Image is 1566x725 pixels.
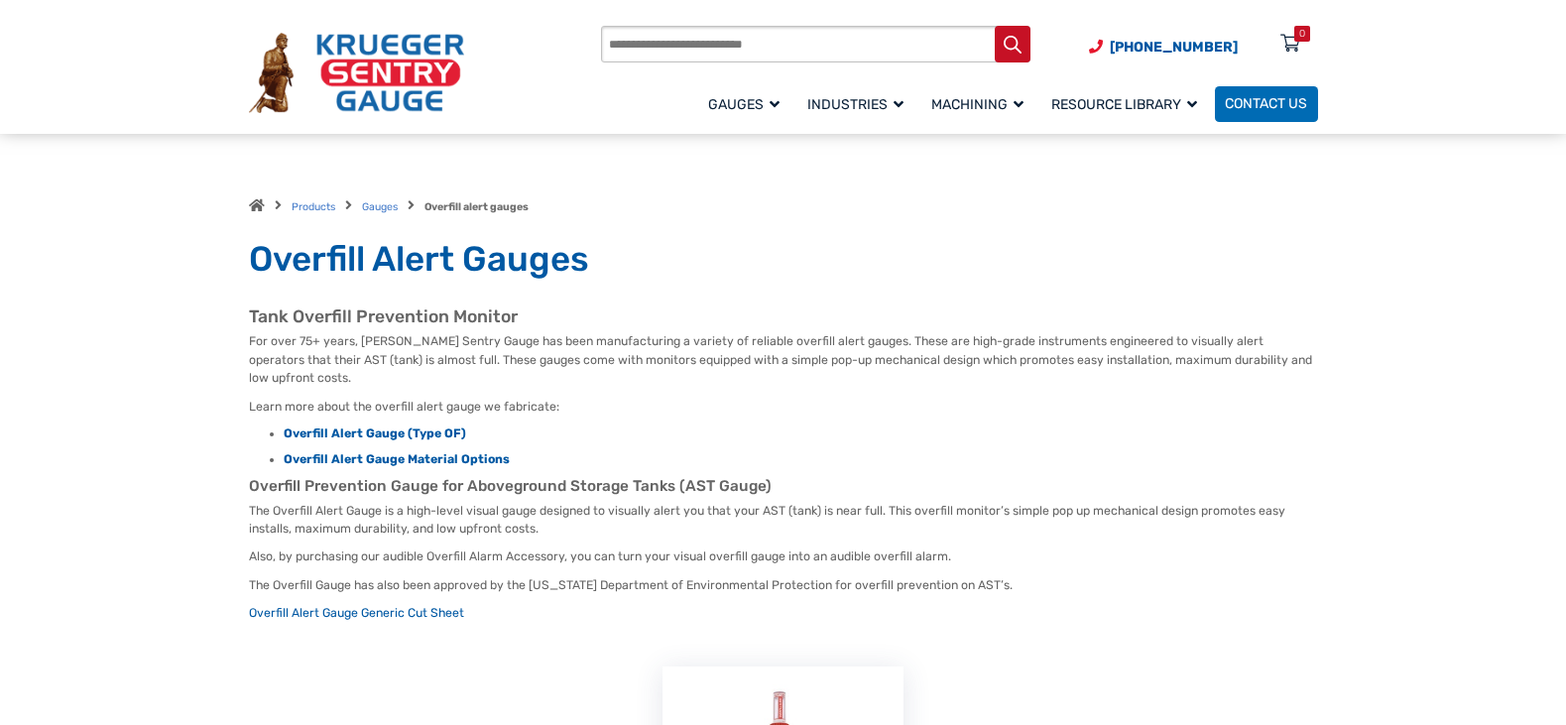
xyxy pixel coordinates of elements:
[1041,83,1215,124] a: Resource Library
[249,306,1318,328] h2: Tank Overfill Prevention Monitor
[292,200,335,213] a: Products
[249,606,464,620] a: Overfill Alert Gauge Generic Cut Sheet
[1110,39,1238,56] span: [PHONE_NUMBER]
[284,452,510,466] a: Overfill Alert Gauge Material Options
[249,238,1318,282] h1: Overfill Alert Gauges
[424,200,529,213] strong: Overfill alert gauges
[797,83,921,124] a: Industries
[362,200,398,213] a: Gauges
[1051,96,1197,113] span: Resource Library
[1089,37,1238,58] a: Phone Number (920) 434-8860
[1299,26,1305,42] div: 0
[921,83,1041,124] a: Machining
[249,477,1318,496] h3: Overfill Prevention Gauge for Aboveground Storage Tanks (AST Gauge)
[249,398,1318,416] p: Learn more about the overfill alert gauge we fabricate:
[249,576,1318,594] p: The Overfill Gauge has also been approved by the [US_STATE] Department of Environmental Protectio...
[249,502,1318,539] p: The Overfill Alert Gauge is a high-level visual gauge designed to visually alert you that your AS...
[284,426,466,440] a: Overfill Alert Gauge (Type OF)
[708,96,780,113] span: Gauges
[249,33,464,112] img: Krueger Sentry Gauge
[698,83,797,124] a: Gauges
[1215,86,1318,122] a: Contact Us
[249,332,1318,387] p: For over 75+ years, [PERSON_NAME] Sentry Gauge has been manufacturing a variety of reliable overf...
[249,547,1318,565] p: Also, by purchasing our audible Overfill Alarm Accessory, you can turn your visual overfill gauge...
[931,96,1024,113] span: Machining
[807,96,903,113] span: Industries
[1225,96,1307,113] span: Contact Us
